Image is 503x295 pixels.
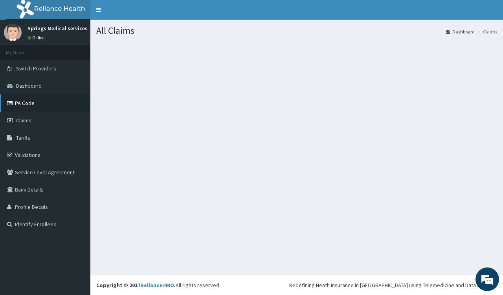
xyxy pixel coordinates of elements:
span: Dashboard [16,82,42,89]
div: Chat with us now [41,44,132,54]
textarea: Type your message and hit 'Enter' [4,215,150,242]
span: We're online! [46,99,108,179]
strong: Copyright © 2017 . [96,282,176,289]
a: RelianceHMO [140,282,174,289]
a: Dashboard [446,28,475,35]
img: User Image [4,24,22,41]
footer: All rights reserved. [90,275,503,295]
li: Claims [475,28,497,35]
a: Online [28,35,46,41]
div: Minimize live chat window [129,4,148,23]
span: Switch Providers [16,65,56,72]
span: Claims [16,117,31,124]
span: Tariffs [16,134,30,141]
img: d_794563401_company_1708531726252_794563401 [15,39,32,59]
h1: All Claims [96,26,497,36]
p: Springs Medical services [28,26,88,31]
div: Redefining Heath Insurance in [GEOGRAPHIC_DATA] using Telemedicine and Data Science! [289,281,497,289]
